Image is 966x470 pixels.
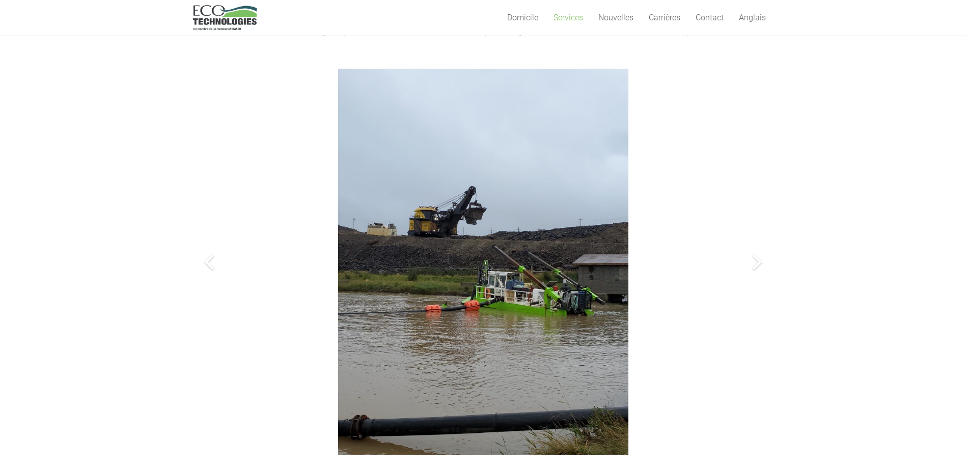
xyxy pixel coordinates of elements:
span: Services [554,13,583,22]
span: Nouvelles [598,13,633,22]
a: logo_EcoTech_ASDR_RGB [193,5,257,31]
span: Contact [696,13,724,22]
span: Carrières [649,13,680,22]
span: Domicile [507,13,538,22]
span: Anglais [739,13,766,22]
